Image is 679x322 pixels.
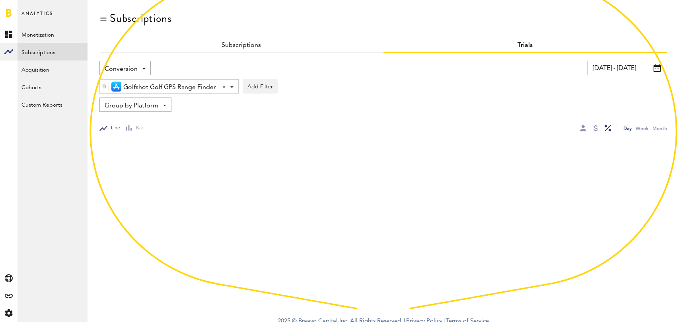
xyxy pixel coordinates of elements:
[107,125,120,132] span: Line
[243,79,278,94] button: Add Filter
[18,96,88,113] a: Custom Reports
[222,42,261,49] a: Subscriptions
[102,84,107,89] img: trash_awesome_blue.svg
[105,62,138,76] span: Conversion
[111,82,121,92] img: 21.png
[623,124,632,133] div: Day
[222,86,226,89] div: Clear
[18,43,88,60] a: Subscriptions
[105,99,158,113] span: Group by Platform
[100,80,109,93] div: Delete
[652,124,667,133] div: Month
[123,81,216,94] span: Golfshot Golf GPS Range Finder
[132,125,143,132] span: Bar
[18,60,88,78] a: Acquisition
[18,78,88,96] a: Cohorts
[518,42,533,49] a: Trials
[636,124,648,133] div: Week
[110,12,171,25] div: Subscriptions
[18,25,88,43] a: Monetization
[21,9,53,25] span: Analytics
